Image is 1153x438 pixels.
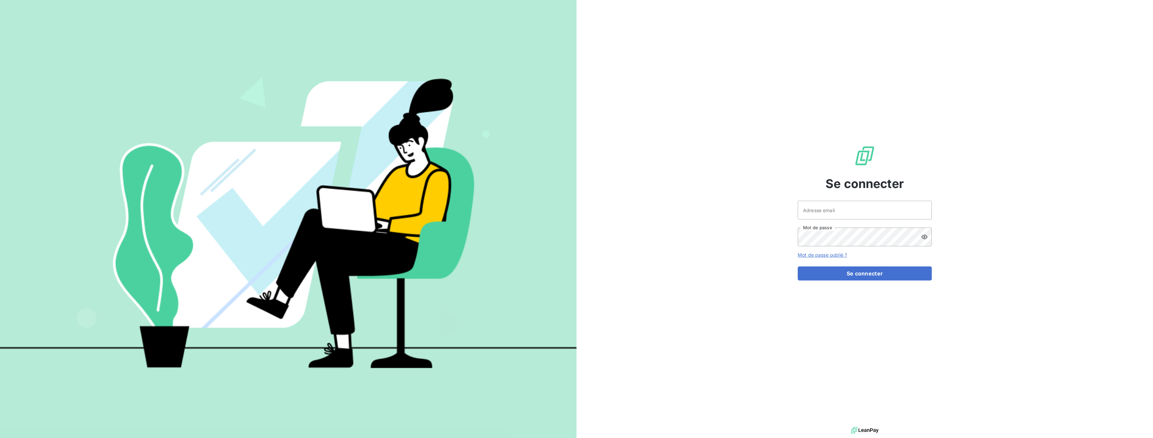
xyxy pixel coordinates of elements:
input: placeholder [798,201,932,220]
img: Logo LeanPay [854,145,875,167]
span: Se connecter [826,175,904,193]
img: logo [851,425,878,435]
a: Mot de passe oublié ? [798,252,847,258]
button: Se connecter [798,266,932,280]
